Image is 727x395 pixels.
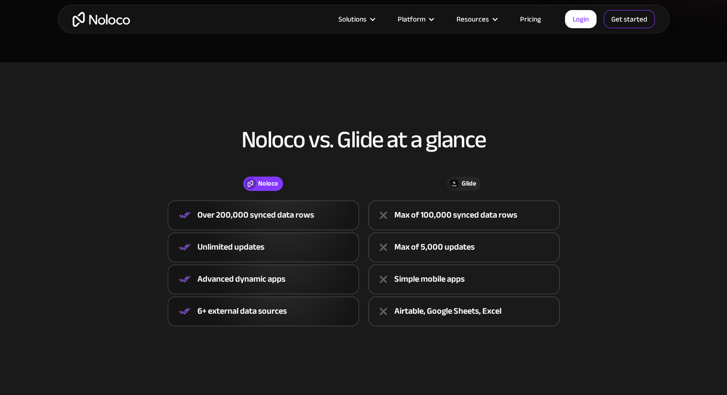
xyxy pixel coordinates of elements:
[394,240,475,254] div: Max of 5,000 updates
[462,178,476,189] div: Glide
[197,272,285,286] div: Advanced dynamic apps
[197,304,287,318] div: 6+ external data sources
[326,13,386,25] div: Solutions
[394,208,517,222] div: Max of 100,000 synced data rows
[67,127,660,153] h2: Noloco vs. Glide at a glance
[197,208,314,222] div: Over 200,000 synced data rows
[73,12,130,27] a: home
[445,13,508,25] div: Resources
[338,13,367,25] div: Solutions
[197,240,264,254] div: Unlimited updates
[456,13,489,25] div: Resources
[398,13,425,25] div: Platform
[258,178,278,189] div: Noloco
[604,10,655,28] a: Get started
[394,272,465,286] div: Simple mobile apps
[394,304,501,318] div: Airtable, Google Sheets, Excel
[386,13,445,25] div: Platform
[508,13,553,25] a: Pricing
[565,10,597,28] a: Login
